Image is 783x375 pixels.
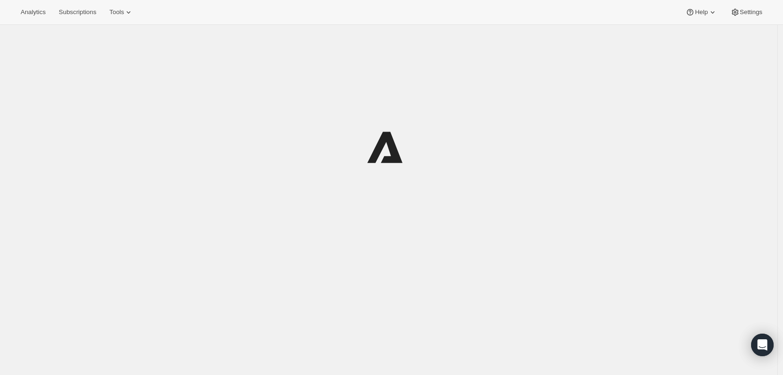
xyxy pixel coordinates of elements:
button: Help [680,6,722,19]
span: Settings [740,8,762,16]
button: Analytics [15,6,51,19]
span: Help [695,8,707,16]
span: Analytics [21,8,46,16]
span: Subscriptions [59,8,96,16]
span: Tools [109,8,124,16]
button: Subscriptions [53,6,102,19]
button: Tools [104,6,139,19]
div: Open Intercom Messenger [751,334,774,356]
button: Settings [725,6,768,19]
